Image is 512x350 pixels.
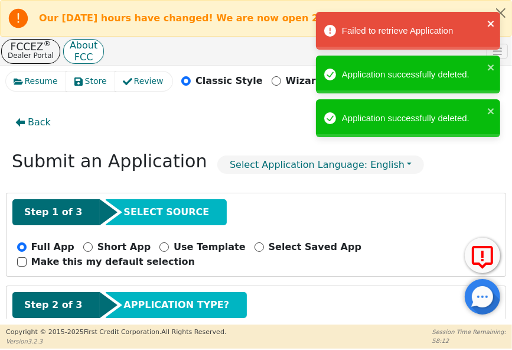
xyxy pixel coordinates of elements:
p: Classic Style [195,74,263,88]
span: Store [85,75,107,87]
button: Review [115,72,172,91]
p: Copyright © 2015- 2025 First Credit Corporation. [6,328,226,338]
button: close [487,60,495,74]
span: APPLICATION TYPE? [123,298,229,312]
span: Step 1 of 3 [24,205,82,219]
span: SELECT SOURCE [123,205,209,219]
p: Use Template [174,240,245,254]
button: Store [66,72,116,91]
button: close [487,104,495,118]
p: Select Saved App [269,240,361,254]
span: Review [134,75,164,87]
button: Report Error to FCC [465,238,500,273]
p: FCCEZ [8,43,54,51]
p: Short App [97,240,151,254]
div: Failed to retrieve Application [342,24,484,38]
p: Session Time Remaining: [432,328,506,336]
sup: ® [44,39,51,48]
button: close [487,17,495,30]
b: Our [DATE] hours have changed! We are now open 2pm-7pm EST on Saturdays. [39,12,462,24]
p: Dealer Portal [8,51,54,60]
span: All Rights Reserved. [161,328,226,336]
button: Resume [6,72,67,91]
div: Application successfully deleted. [342,112,484,125]
h2: Submit an Application [12,151,207,172]
p: Version 3.2.3 [6,337,226,346]
button: Back [6,109,60,136]
p: FCC [70,54,97,60]
button: Close alert [490,1,511,25]
div: Application successfully deleted. [342,68,484,82]
button: Select Application Language: English [217,155,424,174]
span: Step 2 of 3 [24,298,82,312]
p: Full App [31,240,74,254]
span: Resume [25,75,58,87]
span: Back [28,115,51,129]
p: 58:12 [432,336,506,345]
p: About [70,43,97,48]
p: Wizard Style [286,74,353,88]
button: AboutFCC [63,39,104,64]
button: FCCEZ®Dealer Portal [1,39,60,64]
p: Make this my default selection [31,255,195,269]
